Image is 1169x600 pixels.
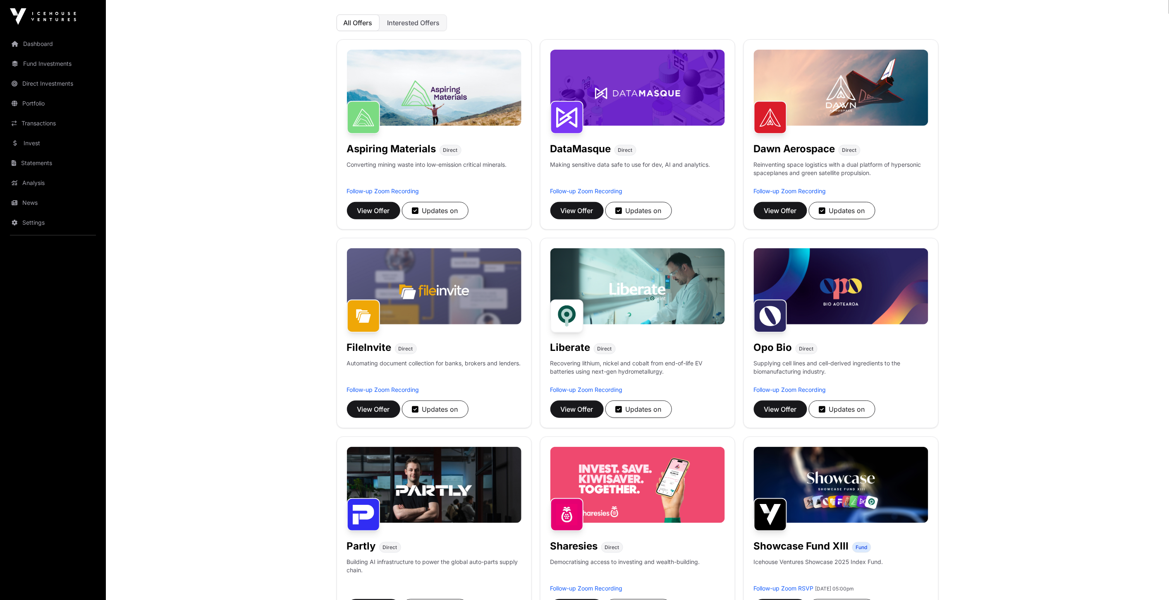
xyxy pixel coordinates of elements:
[347,341,392,354] h1: FileInvite
[550,161,710,187] p: Making sensitive data safe to use for dev, AI and analytics.
[357,404,390,414] span: View Offer
[754,447,928,523] img: Showcase-Fund-Banner-1.jpg
[819,404,865,414] div: Updates on
[754,300,787,333] img: Opo Bio
[815,586,854,592] span: [DATE] 05:00pm
[550,202,604,219] button: View Offer
[347,142,436,156] h1: Aspiring Materials
[550,447,725,523] img: Sharesies-Banner.jpg
[754,341,792,354] h1: Opo Bio
[550,498,583,531] img: Sharesies
[380,14,447,31] button: Interested Offers
[10,8,76,25] img: Icehouse Ventures Logo
[550,401,604,418] button: View Offer
[754,540,849,553] h1: Showcase Fund XIII
[347,401,400,418] button: View Offer
[605,544,619,551] span: Direct
[754,558,883,566] p: Icehouse Ventures Showcase 2025 Index Fund.
[799,346,814,352] span: Direct
[618,147,633,154] span: Direct
[347,386,419,393] a: Follow-up Zoom Recording
[754,142,835,156] h1: Dawn Aerospace
[550,386,623,393] a: Follow-up Zoom Recording
[7,174,99,192] a: Analysis
[605,202,672,219] button: Updates on
[754,248,928,324] img: Opo-Bio-Banner.jpg
[616,404,662,414] div: Updates on
[754,585,814,592] a: Follow-up Zoom RSVP
[399,346,413,352] span: Direct
[561,404,593,414] span: View Offer
[412,404,458,414] div: Updates on
[550,300,583,333] img: Liberate
[809,401,875,418] button: Updates on
[754,50,928,126] img: Dawn-Banner.jpg
[605,401,672,418] button: Updates on
[7,134,99,152] a: Invest
[347,359,521,386] p: Automating document collection for banks, brokers and lenders.
[347,300,380,333] img: FileInvite
[550,585,623,592] a: Follow-up Zoom Recording
[7,35,99,53] a: Dashboard
[598,346,612,352] span: Direct
[754,101,787,134] img: Dawn Aerospace
[347,558,521,584] p: Building AI infrastructure to power the global auto-parts supply chain.
[347,202,400,219] button: View Offer
[344,19,373,27] span: All Offers
[1128,560,1169,600] iframe: Chat Widget
[347,540,376,553] h1: Partly
[754,161,928,187] p: Reinventing space logistics with a dual platform of hypersonic spaceplanes and green satellite pr...
[856,544,868,551] span: Fund
[7,194,99,212] a: News
[842,147,857,154] span: Direct
[347,50,521,126] img: Aspiring-Banner.jpg
[550,540,598,553] h1: Sharesies
[754,498,787,531] img: Showcase Fund XIII
[347,447,521,523] img: Partly-Banner.jpg
[550,558,700,584] p: Democratising access to investing and wealth-building.
[550,248,725,324] img: Liberate-Banner.jpg
[443,147,458,154] span: Direct
[550,359,725,386] p: Recovering lithium, nickel and cobalt from end-of-life EV batteries using next-gen hydrometallurgy.
[561,206,593,216] span: View Offer
[809,202,875,219] button: Updates on
[347,498,380,531] img: Partly
[412,206,458,216] div: Updates on
[754,401,807,418] button: View Offer
[764,404,797,414] span: View Offer
[754,202,807,219] button: View Offer
[402,202,469,219] button: Updates on
[754,359,928,376] p: Supplying cell lines and cell-derived ingredients to the biomanufacturing industry.
[7,214,99,232] a: Settings
[764,206,797,216] span: View Offer
[754,187,826,194] a: Follow-up Zoom Recording
[383,544,397,551] span: Direct
[387,19,440,27] span: Interested Offers
[7,55,99,73] a: Fund Investments
[357,206,390,216] span: View Offer
[7,114,99,132] a: Transactions
[347,161,507,187] p: Converting mining waste into low-emission critical minerals.
[347,248,521,324] img: File-Invite-Banner.jpg
[7,74,99,93] a: Direct Investments
[402,401,469,418] button: Updates on
[616,206,662,216] div: Updates on
[550,142,611,156] h1: DataMasque
[819,206,865,216] div: Updates on
[347,187,419,194] a: Follow-up Zoom Recording
[550,341,590,354] h1: Liberate
[7,154,99,172] a: Statements
[347,101,380,134] img: Aspiring Materials
[7,94,99,113] a: Portfolio
[337,14,380,31] button: All Offers
[754,386,826,393] a: Follow-up Zoom Recording
[550,187,623,194] a: Follow-up Zoom Recording
[550,101,583,134] img: DataMasque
